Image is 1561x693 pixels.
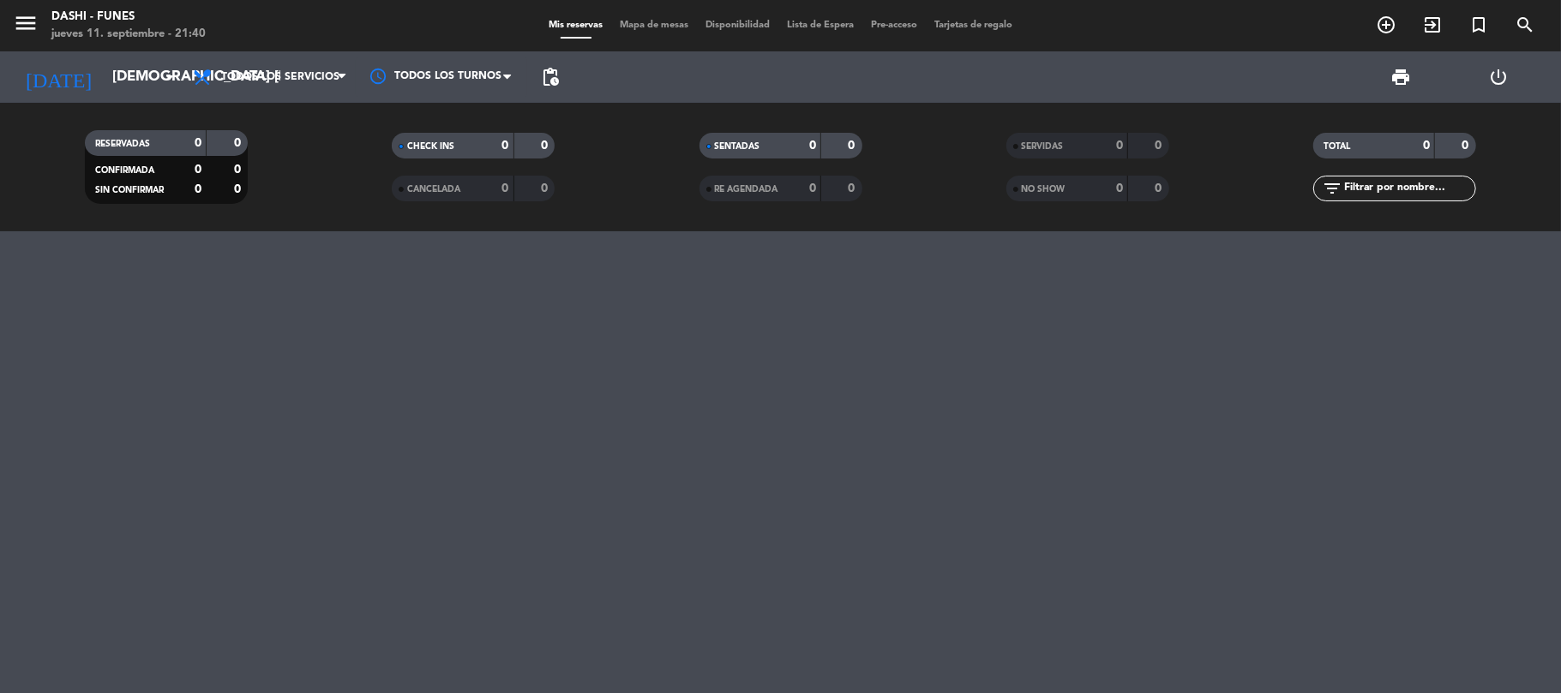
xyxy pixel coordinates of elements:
[848,140,858,152] strong: 0
[809,182,816,194] strong: 0
[926,21,1021,30] span: Tarjetas de regalo
[51,26,206,43] div: jueves 11. septiembre - 21:40
[862,21,926,30] span: Pre-acceso
[1462,140,1472,152] strong: 0
[1155,182,1165,194] strong: 0
[95,186,164,194] span: SIN CONFIRMAR
[234,137,244,149] strong: 0
[540,67,561,87] span: pending_actions
[51,9,206,26] div: Dashi - Funes
[234,164,244,176] strong: 0
[234,183,244,195] strong: 0
[502,182,509,194] strong: 0
[1022,142,1064,151] span: SERVIDAS
[1376,15,1396,35] i: add_circle_outline
[541,182,551,194] strong: 0
[1322,178,1342,199] i: filter_list
[1390,67,1411,87] span: print
[95,166,154,175] span: CONFIRMADA
[1116,140,1123,152] strong: 0
[1022,185,1066,194] span: NO SHOW
[1423,140,1430,152] strong: 0
[221,71,339,83] span: Todos los servicios
[95,140,150,148] span: RESERVADAS
[195,137,201,149] strong: 0
[1324,142,1350,151] span: TOTAL
[715,142,760,151] span: SENTADAS
[1155,140,1165,152] strong: 0
[195,183,201,195] strong: 0
[159,67,180,87] i: arrow_drop_down
[1116,182,1123,194] strong: 0
[1468,15,1489,35] i: turned_in_not
[195,164,201,176] strong: 0
[540,21,611,30] span: Mis reservas
[809,140,816,152] strong: 0
[715,185,778,194] span: RE AGENDADA
[697,21,778,30] span: Disponibilidad
[611,21,697,30] span: Mapa de mesas
[1342,179,1475,198] input: Filtrar por nombre...
[1450,51,1548,103] div: LOG OUT
[13,10,39,42] button: menu
[13,10,39,36] i: menu
[1422,15,1443,35] i: exit_to_app
[1515,15,1535,35] i: search
[541,140,551,152] strong: 0
[407,185,460,194] span: CANCELADA
[407,142,454,151] span: CHECK INS
[848,182,858,194] strong: 0
[1489,67,1510,87] i: power_settings_new
[778,21,862,30] span: Lista de Espera
[13,58,104,96] i: [DATE]
[502,140,509,152] strong: 0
